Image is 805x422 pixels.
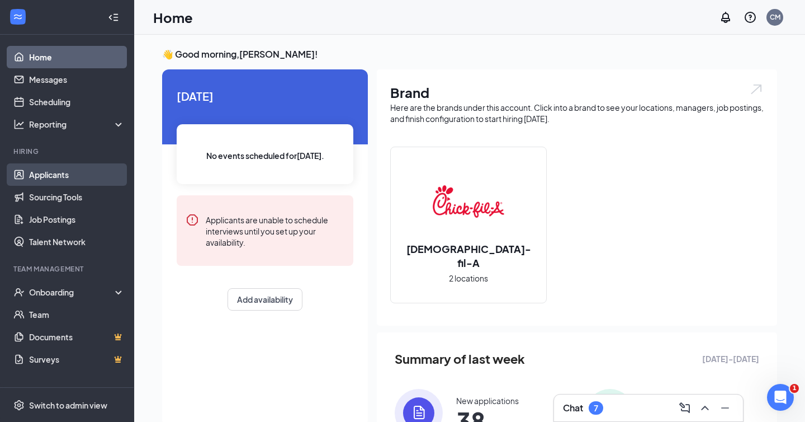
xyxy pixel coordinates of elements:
[770,12,780,22] div: CM
[29,68,125,91] a: Messages
[767,384,794,411] iframe: Intercom live chat
[29,186,125,208] a: Sourcing Tools
[29,303,125,326] a: Team
[744,11,757,24] svg: QuestionInfo
[702,353,759,365] span: [DATE] - [DATE]
[719,11,732,24] svg: Notifications
[29,231,125,253] a: Talent Network
[177,87,353,105] span: [DATE]
[390,102,764,124] div: Here are the brands under this account. Click into a brand to see your locations, managers, job p...
[206,149,324,162] span: No events scheduled for [DATE] .
[13,147,122,156] div: Hiring
[696,399,714,417] button: ChevronUp
[29,46,125,68] a: Home
[29,208,125,231] a: Job Postings
[29,348,125,371] a: SurveysCrown
[716,399,734,417] button: Minimize
[456,395,519,406] div: New applications
[449,272,488,284] span: 2 locations
[433,166,504,237] img: Chick-fil-A
[13,287,25,298] svg: UserCheck
[108,12,119,23] svg: Collapse
[594,404,598,413] div: 7
[29,163,125,186] a: Applicants
[29,287,115,298] div: Onboarding
[29,326,125,348] a: DocumentsCrown
[391,242,546,270] h2: [DEMOGRAPHIC_DATA]-fil-A
[206,213,344,248] div: Applicants are unable to schedule interviews until you set up your availability.
[718,401,732,415] svg: Minimize
[563,402,583,414] h3: Chat
[29,400,107,411] div: Switch to admin view
[162,48,777,60] h3: 👋 Good morning, [PERSON_NAME] !
[395,349,525,369] span: Summary of last week
[13,264,122,274] div: Team Management
[29,119,125,130] div: Reporting
[153,8,193,27] h1: Home
[13,400,25,411] svg: Settings
[678,401,692,415] svg: ComposeMessage
[390,83,764,102] h1: Brand
[749,83,764,96] img: open.6027fd2a22e1237b5b06.svg
[12,11,23,22] svg: WorkstreamLogo
[186,213,199,227] svg: Error
[29,91,125,113] a: Scheduling
[698,401,712,415] svg: ChevronUp
[13,119,25,130] svg: Analysis
[790,384,799,393] span: 1
[676,399,694,417] button: ComposeMessage
[228,288,302,311] button: Add availability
